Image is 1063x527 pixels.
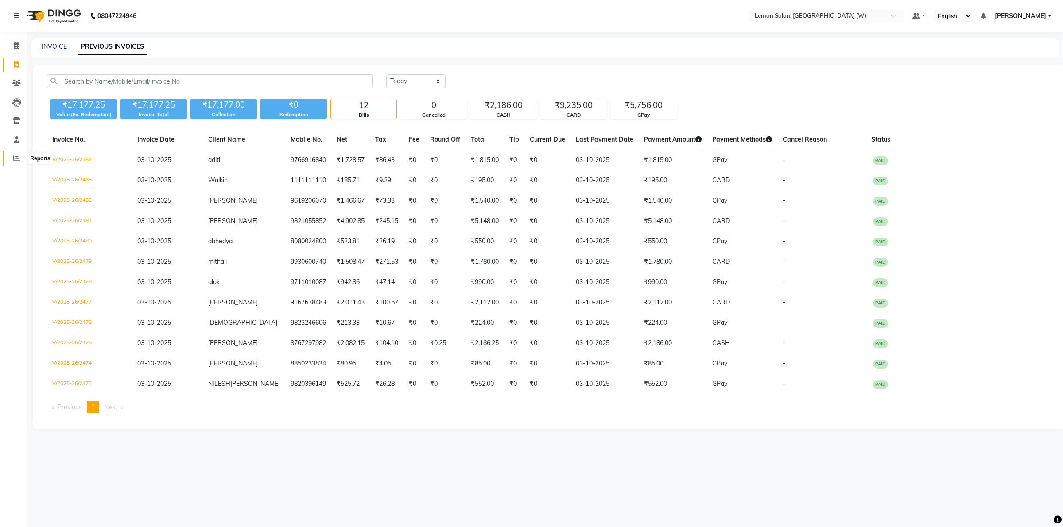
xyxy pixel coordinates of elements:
[509,135,519,143] span: Tip
[530,135,565,143] span: Current Due
[783,339,785,347] span: -
[712,258,730,265] span: CARD
[783,156,785,164] span: -
[524,211,570,231] td: ₹0
[375,135,386,143] span: Tax
[285,374,331,394] td: 9820396149
[466,191,504,211] td: ₹1,540.00
[58,403,82,411] span: Previous
[524,374,570,394] td: ₹0
[403,313,425,333] td: ₹0
[524,272,570,292] td: ₹0
[471,135,486,143] span: Total
[403,374,425,394] td: ₹0
[524,150,570,171] td: ₹0
[639,374,707,394] td: ₹552.00
[331,231,370,252] td: ₹523.81
[639,170,707,191] td: ₹195.00
[425,272,466,292] td: ₹0
[47,231,132,252] td: V/2025-26/2480
[504,313,524,333] td: ₹0
[208,380,230,388] span: NILESH
[403,231,425,252] td: ₹0
[285,191,331,211] td: 9619206070
[570,211,639,231] td: 03-10-2025
[208,278,220,286] span: alok
[712,135,772,143] span: Payment Methods
[576,135,633,143] span: Last Payment Date
[712,298,730,306] span: CARD
[370,354,403,374] td: ₹4.05
[208,237,233,245] span: abhedya
[208,217,258,225] span: [PERSON_NAME]
[873,217,888,226] span: PAID
[504,292,524,313] td: ₹0
[52,135,85,143] span: Invoice No.
[712,176,730,184] span: CARD
[47,170,132,191] td: V/2025-26/2483
[91,403,95,411] span: 1
[570,170,639,191] td: 03-10-2025
[873,278,888,287] span: PAID
[425,313,466,333] td: ₹0
[370,374,403,394] td: ₹26.28
[541,99,606,112] div: ₹9,235.00
[47,150,132,171] td: V/2025-26/2484
[285,354,331,374] td: 8850233834
[466,292,504,313] td: ₹2,112.00
[137,258,171,265] span: 03-10-2025
[425,170,466,191] td: ₹0
[331,333,370,354] td: ₹2,082.15
[47,191,132,211] td: V/2025-26/2482
[331,354,370,374] td: ₹80.95
[639,150,707,171] td: ₹1,815.00
[639,272,707,292] td: ₹990.00
[370,313,403,333] td: ₹10.67
[425,354,466,374] td: ₹0
[425,150,466,171] td: ₹0
[190,99,257,111] div: ₹17,177.00
[47,74,373,88] input: Search by Name/Mobile/Email/Invoice No
[137,217,171,225] span: 03-10-2025
[466,211,504,231] td: ₹5,148.00
[570,313,639,333] td: 03-10-2025
[712,278,727,286] span: GPay
[504,354,524,374] td: ₹0
[285,231,331,252] td: 8080024800
[137,278,171,286] span: 03-10-2025
[712,156,727,164] span: GPay
[285,292,331,313] td: 9167638483
[783,359,785,367] span: -
[370,170,403,191] td: ₹9.29
[783,135,827,143] span: Cancel Reason
[639,191,707,211] td: ₹1,540.00
[208,258,227,265] span: mithali
[28,154,52,164] div: Reports
[524,170,570,191] td: ₹0
[873,197,888,206] span: PAID
[639,231,707,252] td: ₹550.00
[47,401,1051,413] nav: Pagination
[331,211,370,231] td: ₹4,902.85
[471,99,536,112] div: ₹2,186.00
[370,211,403,231] td: ₹245.15
[137,196,171,204] span: 03-10-2025
[425,292,466,313] td: ₹0
[331,313,370,333] td: ₹213.33
[208,196,258,204] span: [PERSON_NAME]
[370,333,403,354] td: ₹104.10
[570,374,639,394] td: 03-10-2025
[873,299,888,308] span: PAID
[331,112,396,119] div: Bills
[639,333,707,354] td: ₹2,186.00
[504,231,524,252] td: ₹0
[291,135,322,143] span: Mobile No.
[403,333,425,354] td: ₹0
[47,333,132,354] td: V/2025-26/2475
[120,111,187,119] div: Invoice Total
[331,191,370,211] td: ₹1,466.67
[466,231,504,252] td: ₹550.00
[712,237,727,245] span: GPay
[871,135,890,143] span: Status
[783,298,785,306] span: -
